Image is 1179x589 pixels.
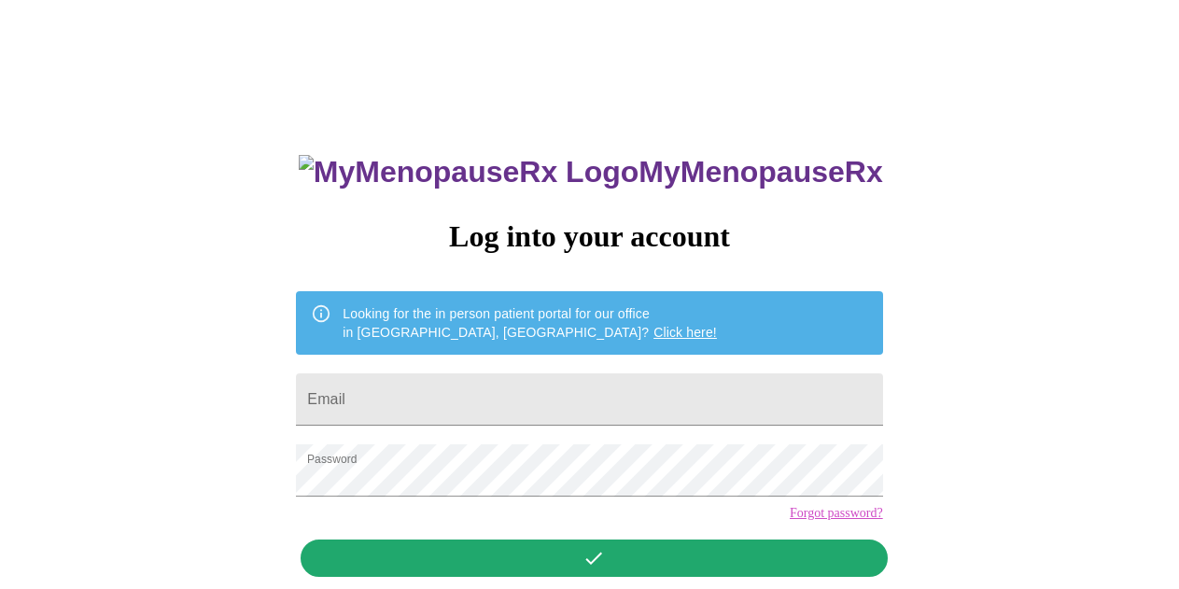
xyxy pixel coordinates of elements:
h3: Log into your account [296,219,882,254]
h3: MyMenopauseRx [299,155,883,189]
a: Click here! [653,325,717,340]
a: Forgot password? [790,506,883,521]
img: MyMenopauseRx Logo [299,155,639,189]
div: Looking for the in person patient portal for our office in [GEOGRAPHIC_DATA], [GEOGRAPHIC_DATA]? [343,297,717,349]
